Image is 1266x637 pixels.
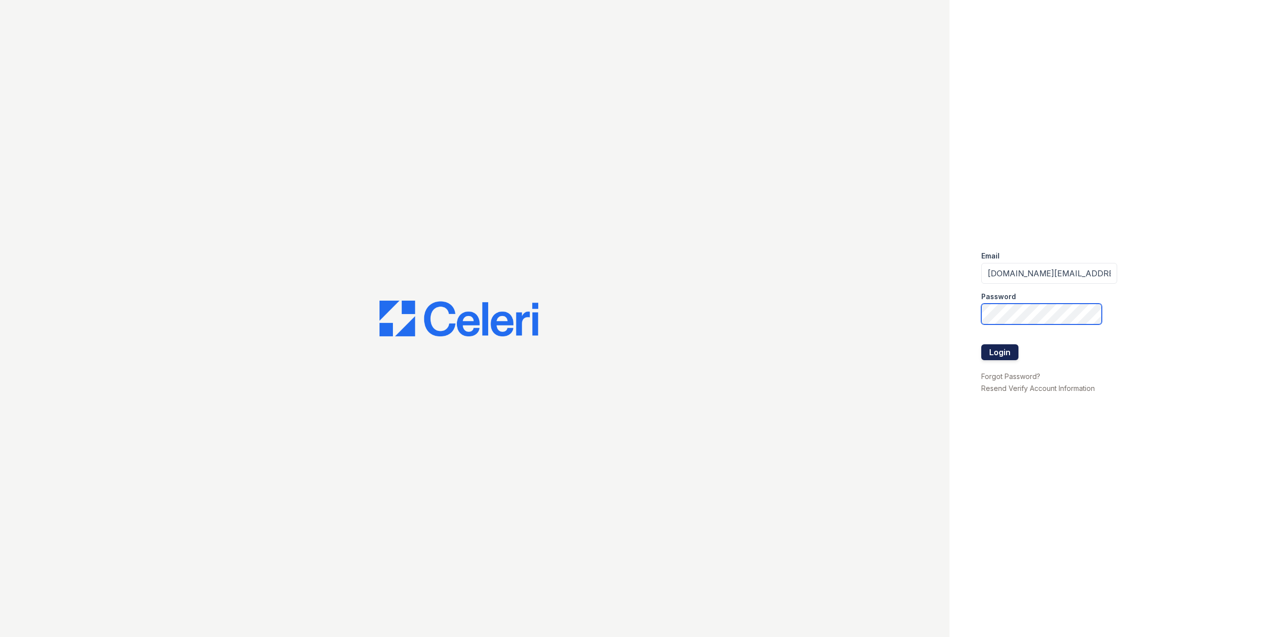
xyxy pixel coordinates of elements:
a: Forgot Password? [981,372,1040,381]
a: Resend Verify Account Information [981,384,1095,392]
button: Login [981,344,1018,360]
label: Password [981,292,1016,302]
label: Email [981,251,1000,261]
img: CE_Logo_Blue-a8612792a0a2168367f1c8372b55b34899dd931a85d93a1a3d3e32e68fde9ad4.png [380,301,538,336]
